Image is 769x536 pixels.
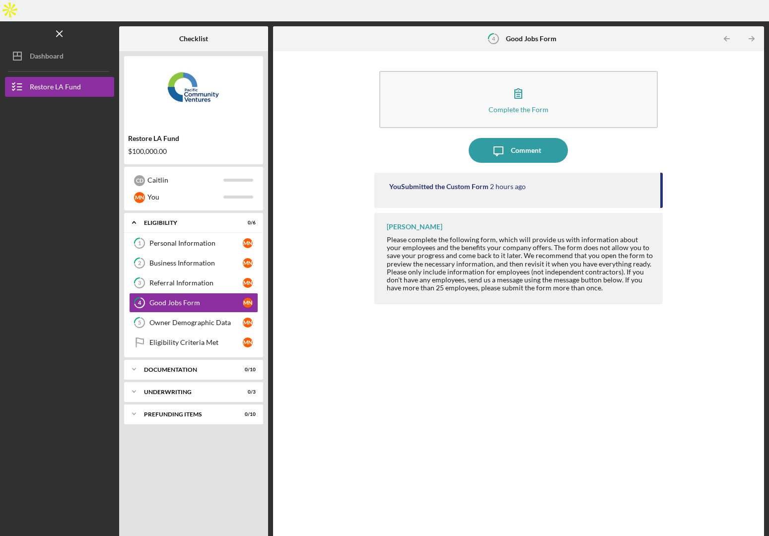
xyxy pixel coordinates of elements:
div: 0 / 10 [238,367,256,373]
div: M N [243,238,253,248]
tspan: 5 [138,320,141,326]
div: Comment [511,138,541,163]
div: C D [134,175,145,186]
a: 4Good Jobs FormMN [129,293,258,313]
div: M N [243,258,253,268]
div: Business Information [149,259,243,267]
div: Prefunding Items [144,411,231,417]
div: 0 / 10 [238,411,256,417]
div: M N [243,298,253,308]
button: Comment [469,138,568,163]
div: Caitlin [147,172,223,189]
tspan: 4 [492,36,495,42]
b: Good Jobs Form [506,35,557,43]
div: M N [134,192,145,203]
div: Restore LA Fund [30,77,81,99]
img: Product logo [124,61,263,121]
div: Please complete the following form, which will provide us with information about your employees a... [387,236,653,292]
div: Restore LA Fund [128,134,259,142]
a: 3Referral InformationMN [129,273,258,293]
button: Complete the Form [379,71,658,128]
div: Dashboard [30,46,64,68]
tspan: 3 [138,280,141,286]
div: $100,000.00 [128,147,259,155]
div: 0 / 3 [238,389,256,395]
a: Eligibility Criteria MetMN [129,333,258,352]
div: M N [243,318,253,328]
div: [PERSON_NAME] [387,223,442,231]
div: Owner Demographic Data [149,319,243,327]
div: 0 / 6 [238,220,256,226]
a: 1Personal InformationMN [129,233,258,253]
a: 2Business InformationMN [129,253,258,273]
div: Personal Information [149,239,243,247]
div: M N [243,278,253,288]
div: You Submitted the Custom Form [389,183,489,191]
time: 2025-10-14 16:37 [490,183,526,191]
button: Restore LA Fund [5,77,114,97]
div: Eligibility [144,220,231,226]
button: Dashboard [5,46,114,66]
div: Complete the Form [489,106,549,113]
div: Eligibility Criteria Met [149,338,243,346]
div: Underwriting [144,389,231,395]
a: 5Owner Demographic DataMN [129,313,258,333]
div: You [147,189,223,205]
div: Documentation [144,367,231,373]
tspan: 1 [138,240,141,247]
div: M N [243,337,253,347]
div: Good Jobs Form [149,299,243,307]
tspan: 4 [138,300,141,306]
tspan: 2 [138,260,141,267]
b: Checklist [179,35,208,43]
div: Referral Information [149,279,243,287]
